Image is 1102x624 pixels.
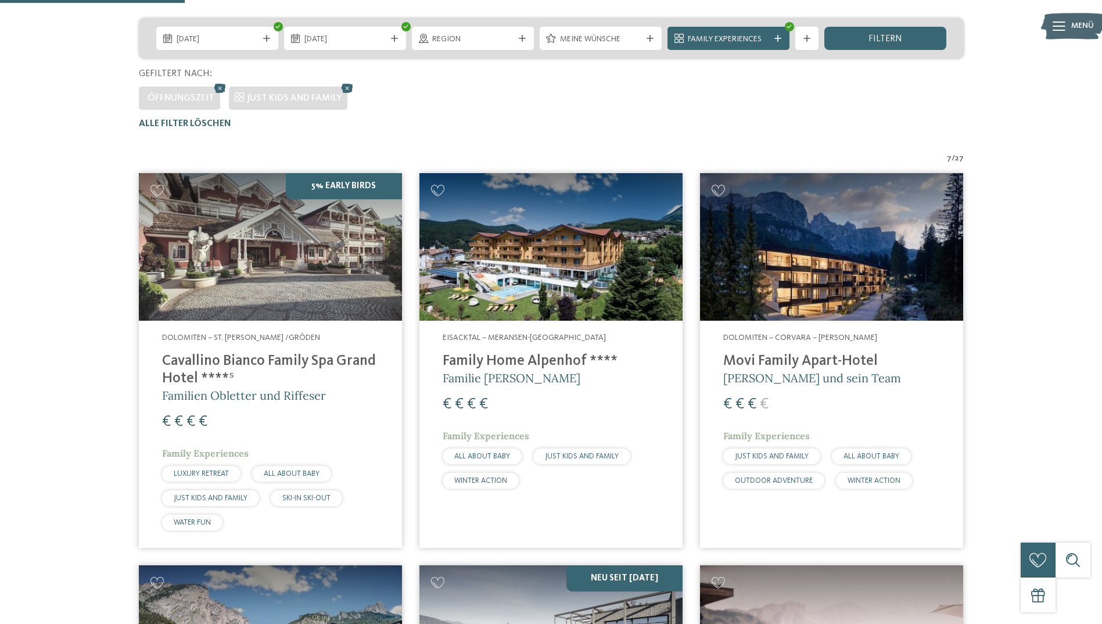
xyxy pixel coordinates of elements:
[419,173,683,548] a: Familienhotels gesucht? Hier findet ihr die besten! Eisacktal – Meransen-[GEOGRAPHIC_DATA] Family...
[174,494,247,502] span: JUST KIDS AND FAMILY
[868,34,902,44] span: filtern
[843,453,899,460] span: ALL ABOUT BABY
[247,94,342,103] span: JUST KIDS AND FAMILY
[139,173,402,321] img: Family Spa Grand Hotel Cavallino Bianco ****ˢ
[947,153,952,164] span: 7
[174,519,211,526] span: WATER FUN
[545,453,619,460] span: JUST KIDS AND FAMILY
[148,94,214,103] span: Öffnungszeit
[139,173,402,548] a: Familienhotels gesucht? Hier findet ihr die besten! 5% Early Birds Dolomiten – St. [PERSON_NAME] ...
[723,430,810,442] span: Family Experiences
[735,477,813,485] span: OUTDOOR ADVENTURE
[419,173,683,321] img: Family Home Alpenhof ****
[723,397,732,412] span: €
[282,494,331,502] span: SKI-IN SKI-OUT
[700,173,963,548] a: Familienhotels gesucht? Hier findet ihr die besten! Dolomiten – Corvara – [PERSON_NAME] Movi Fami...
[467,397,476,412] span: €
[162,414,171,429] span: €
[723,333,877,342] span: Dolomiten – Corvara – [PERSON_NAME]
[174,414,183,429] span: €
[479,397,488,412] span: €
[454,477,507,485] span: WINTER ACTION
[432,34,514,45] span: Region
[723,371,901,385] span: [PERSON_NAME] und sein Team
[162,353,379,388] h4: Cavallino Bianco Family Spa Grand Hotel ****ˢ
[735,453,809,460] span: JUST KIDS AND FAMILY
[735,397,744,412] span: €
[688,34,769,45] span: Family Experiences
[454,453,510,460] span: ALL ABOUT BABY
[952,153,955,164] span: /
[955,153,964,164] span: 27
[760,397,769,412] span: €
[186,414,195,429] span: €
[455,397,464,412] span: €
[443,371,580,385] span: Familie [PERSON_NAME]
[139,69,212,78] span: Gefiltert nach:
[443,397,451,412] span: €
[443,333,606,342] span: Eisacktal – Meransen-[GEOGRAPHIC_DATA]
[199,414,207,429] span: €
[304,34,386,45] span: [DATE]
[443,430,529,442] span: Family Experiences
[162,388,326,403] span: Familien Obletter und Riffeser
[264,470,320,478] span: ALL ABOUT BABY
[723,353,940,370] h4: Movi Family Apart-Hotel
[700,173,963,321] img: Familienhotels gesucht? Hier findet ihr die besten!
[139,119,231,128] span: Alle Filter löschen
[162,333,320,342] span: Dolomiten – St. [PERSON_NAME] /Gröden
[443,353,659,370] h4: Family Home Alpenhof ****
[162,447,249,459] span: Family Experiences
[177,34,258,45] span: [DATE]
[174,470,229,478] span: LUXURY RETREAT
[748,397,756,412] span: €
[560,34,641,45] span: Meine Wünsche
[848,477,900,485] span: WINTER ACTION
